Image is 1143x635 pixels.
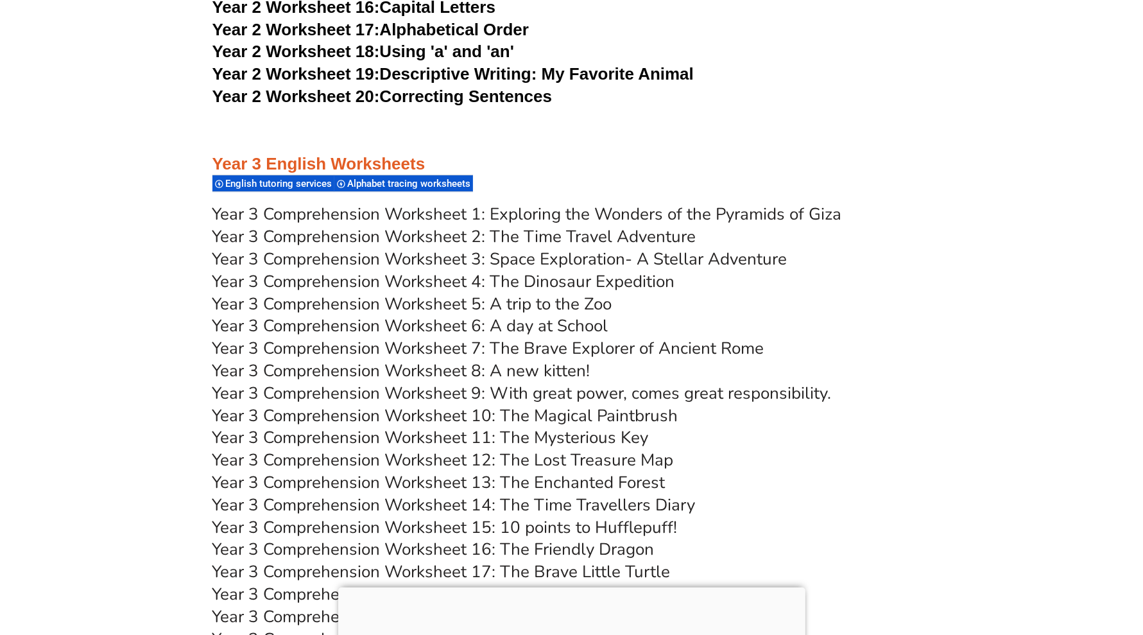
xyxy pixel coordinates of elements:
[212,20,380,39] span: Year 2 Worksheet 17:
[212,270,675,293] a: Year 3 Comprehension Worksheet 4: The Dinosaur Expedition
[212,225,696,248] a: Year 3 Comprehension Worksheet 2: The Time Travel Adventure
[212,42,514,61] a: Year 2 Worksheet 18:Using 'a' and 'an'
[212,153,931,175] h3: Year 3 English Worksheets
[212,315,608,337] a: Year 3 Comprehension Worksheet 6: A day at School
[212,175,334,192] div: English tutoring services
[212,360,590,382] a: Year 3 Comprehension Worksheet 8: A new kitten!
[212,382,832,404] a: Year 3 Comprehension Worksheet 9: With great power, comes great responsibility.
[212,404,678,427] a: Year 3 Comprehension Worksheet 10: The Magical Paintbrush
[212,583,640,605] a: Year 3 Comprehension Worksheet 18: The Curious Robot
[212,20,529,39] a: Year 2 Worksheet 17:Alphabetical Order
[226,178,336,189] span: English tutoring services
[212,87,380,106] span: Year 2 Worksheet 20:
[334,175,473,192] div: Alphabet tracing worksheets
[212,64,380,83] span: Year 2 Worksheet 19:
[212,337,764,360] a: Year 3 Comprehension Worksheet 7: The Brave Explorer of Ancient Rome
[212,248,787,270] a: Year 3 Comprehension Worksheet 3: Space Exploration- A Stellar Adventure
[212,42,380,61] span: Year 2 Worksheet 18:
[212,561,671,583] a: Year 3 Comprehension Worksheet 17: The Brave Little Turtle
[212,203,842,225] a: Year 3 Comprehension Worksheet 1: Exploring the Wonders of the Pyramids of Giza
[212,471,666,494] a: Year 3 Comprehension Worksheet 13: The Enchanted Forest
[212,605,626,628] a: Year 3 Comprehension Worksheet 19: The Talking Tree
[212,426,649,449] a: Year 3 Comprehension Worksheet 11: The Mysterious Key
[212,64,694,83] a: Year 2 Worksheet 19:Descriptive Writing: My Favorite Animal
[212,293,612,315] a: Year 3 Comprehension Worksheet 5: A trip to the Zoo
[348,178,475,189] span: Alphabet tracing worksheets
[212,87,553,106] a: Year 2 Worksheet 20:Correcting Sentences
[212,449,674,471] a: Year 3 Comprehension Worksheet 12: The Lost Treasure Map
[212,538,655,561] a: Year 3 Comprehension Worksheet 16: The Friendly Dragon
[212,494,696,516] a: Year 3 Comprehension Worksheet 14: The Time Travellers Diary
[212,516,678,539] a: Year 3 Comprehension Worksheet 15: 10 points to Hufflepuff!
